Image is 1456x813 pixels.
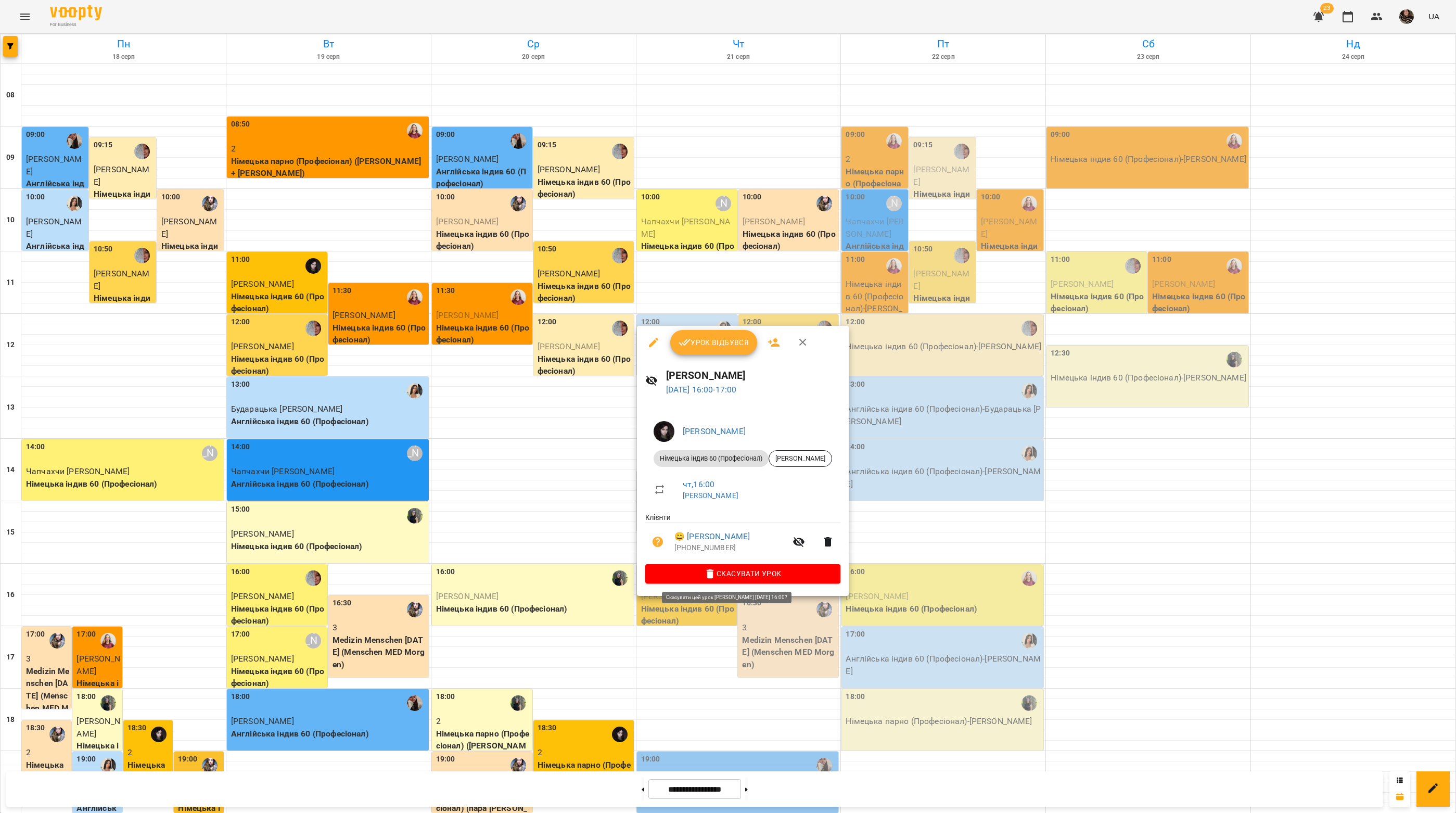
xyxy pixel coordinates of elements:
a: чт , 16:00 [683,479,714,489]
a: [PERSON_NAME] [683,491,738,500]
ul: Клієнти [645,512,840,564]
p: [PHONE_NUMBER] [674,543,786,553]
span: Німецька індив 60 (Професіонал) [654,454,769,463]
a: 😀 [PERSON_NAME] [674,530,750,543]
a: [PERSON_NAME] [683,426,746,436]
span: Скасувати Урок [654,567,832,580]
button: Урок відбувся [670,330,758,355]
div: [PERSON_NAME] [769,450,832,467]
h6: [PERSON_NAME] [666,367,840,384]
span: Урок відбувся [679,336,749,349]
img: ea2a383a444dd7ad5492be2ca2d67d21.jpeg [654,421,674,442]
button: Скасувати Урок [645,564,840,583]
a: [DATE] 16:00-17:00 [666,385,737,395]
span: [PERSON_NAME] [769,454,832,463]
button: Візит ще не сплачено. Додати оплату? [645,529,670,554]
